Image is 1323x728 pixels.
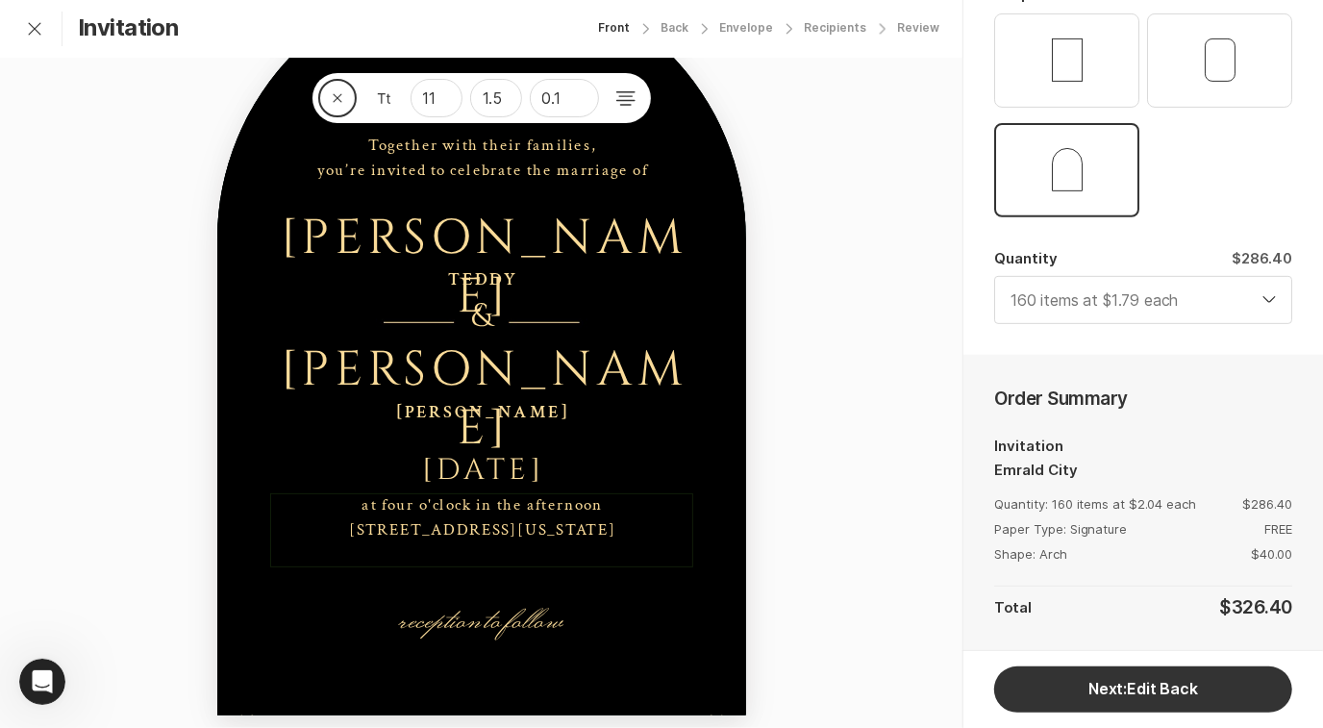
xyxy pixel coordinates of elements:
div: -[PERSON_NAME] [31,509,300,528]
div: Front [598,21,630,35]
div: TEDDY [271,267,694,294]
div: To learn more about how to set this up, check out ​ Let us know if you have any questions! ​ [31,405,300,499]
div: Recipients [804,21,866,35]
p: Order Summary [994,386,1292,413]
p: Total [994,597,1031,618]
div: Back [661,21,688,35]
p: $286.40 [1242,495,1292,513]
button: Upload attachment [30,581,45,596]
p: Active 16h ago [93,24,187,43]
div: [DATE] [272,453,695,489]
button: Gif picker [91,581,107,596]
input: Line Height [471,80,521,116]
button: go back [12,8,49,44]
button: Send a message… [330,573,361,604]
p: $286.40 [1232,248,1292,268]
div: Review [897,21,939,35]
div: reception to follow [269,595,692,643]
iframe: Intercom live chat [19,659,65,705]
p: Shape: Arch [994,545,1067,563]
img: Profile image for Katie [55,11,86,41]
textarea: Message… [16,540,368,573]
p: Quantity: 160 items at $2.04 each [994,495,1196,513]
p: Emrald City [994,460,1292,480]
div: at four o'clock in the afternoon [STREET_ADDRESS][US_STATE] [349,493,615,541]
p: Paper Type: Signature [994,520,1127,538]
input: Font Size [412,80,462,116]
button: Home [301,8,337,44]
h1: [PERSON_NAME] [93,10,218,24]
a: Invitation [78,14,178,42]
p: FREE [1264,520,1292,538]
p: Invitation [994,436,1063,456]
p: $40.00 [1251,545,1292,563]
div: [PERSON_NAME] [271,400,694,427]
button: Start recording [122,581,137,596]
button: Emoji picker [61,581,76,596]
input: Letter Spacing [531,80,598,116]
p: $326.40 [1219,594,1292,621]
p: Quantity [994,248,1058,268]
div: & [460,298,504,337]
div: Together with their families, you’re invited to celebrate the marriage of [270,134,693,182]
a: this article. [96,425,171,440]
div: [PERSON_NAME] [272,210,695,326]
div: [PERSON_NAME] [272,342,695,459]
div: Close [337,8,372,42]
div: Envelope [719,21,773,35]
button: Next:Edit Back [994,666,1292,713]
